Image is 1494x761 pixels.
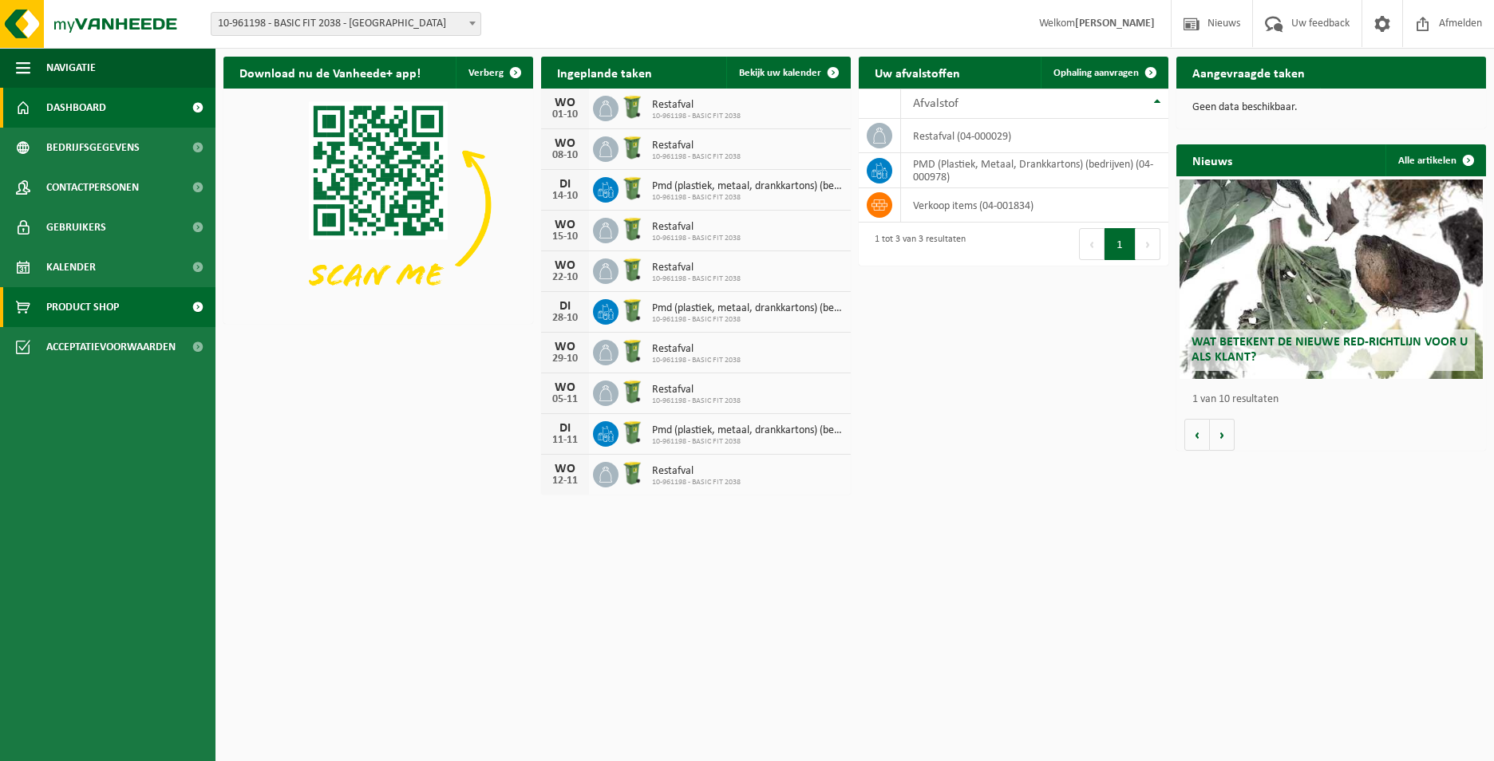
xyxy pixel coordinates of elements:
[1075,18,1155,30] strong: [PERSON_NAME]
[549,300,581,313] div: DI
[867,227,966,262] div: 1 tot 3 van 3 resultaten
[1176,144,1248,175] h2: Nieuws
[652,262,741,274] span: Restafval
[1176,57,1321,88] h2: Aangevraagde taken
[211,12,481,36] span: 10-961198 - BASIC FIT 2038 - BRUSSEL
[549,231,581,242] div: 15-10
[549,475,581,487] div: 12-11
[726,57,849,89] a: Bekijk uw kalender
[223,89,533,321] img: Download de VHEPlus App
[468,68,504,78] span: Verberg
[46,128,140,168] span: Bedrijfsgegevens
[619,419,646,446] img: WB-0240-HPE-GN-51
[223,57,437,88] h2: Download nu de Vanheede+ app!
[46,207,106,247] span: Gebruikers
[652,152,741,162] span: 10-961198 - BASIC FIT 2038
[549,394,581,405] div: 05-11
[549,109,581,120] div: 01-10
[549,150,581,161] div: 08-10
[619,459,646,487] img: WB-0240-HPE-GN-51
[739,68,821,78] span: Bekijk uw kalender
[619,337,646,365] img: WB-0240-HPE-GN-51
[549,353,581,365] div: 29-10
[652,234,741,243] span: 10-961198 - BASIC FIT 2038
[619,175,646,202] img: WB-0240-HPE-GN-51
[549,219,581,231] div: WO
[619,378,646,405] img: WB-0240-HPE-GN-51
[652,221,741,234] span: Restafval
[549,381,581,394] div: WO
[1180,179,1483,379] a: Wat betekent de nieuwe RED-richtlijn voor u als klant?
[549,137,581,150] div: WO
[652,99,741,112] span: Restafval
[652,424,843,437] span: Pmd (plastiek, metaal, drankkartons) (bedrijven)
[652,180,843,193] span: Pmd (plastiek, metaal, drankkartons) (bedrijven)
[46,48,96,88] span: Navigatie
[901,153,1168,188] td: PMD (Plastiek, Metaal, Drankkartons) (bedrijven) (04-000978)
[652,396,741,406] span: 10-961198 - BASIC FIT 2038
[549,178,581,191] div: DI
[652,384,741,396] span: Restafval
[913,97,958,110] span: Afvalstof
[1184,419,1210,451] button: Vorige
[619,93,646,120] img: WB-0240-HPE-GN-51
[652,437,843,447] span: 10-961198 - BASIC FIT 2038
[549,272,581,283] div: 22-10
[1105,228,1136,260] button: 1
[652,478,741,487] span: 10-961198 - BASIC FIT 2038
[1192,102,1470,113] p: Geen data beschikbaar.
[652,315,843,325] span: 10-961198 - BASIC FIT 2038
[541,57,668,88] h2: Ingeplande taken
[549,463,581,475] div: WO
[1053,68,1139,78] span: Ophaling aanvragen
[46,168,139,207] span: Contactpersonen
[46,287,119,327] span: Product Shop
[652,465,741,478] span: Restafval
[549,313,581,324] div: 28-10
[46,327,176,367] span: Acceptatievoorwaarden
[46,88,106,128] span: Dashboard
[1192,394,1478,405] p: 1 van 10 resultaten
[46,247,96,287] span: Kalender
[549,259,581,272] div: WO
[456,57,532,89] button: Verberg
[211,13,480,35] span: 10-961198 - BASIC FIT 2038 - BRUSSEL
[1210,419,1235,451] button: Volgende
[652,112,741,121] span: 10-961198 - BASIC FIT 2038
[652,274,741,284] span: 10-961198 - BASIC FIT 2038
[901,119,1168,153] td: restafval (04-000029)
[652,193,843,203] span: 10-961198 - BASIC FIT 2038
[549,422,581,435] div: DI
[859,57,976,88] h2: Uw afvalstoffen
[619,215,646,242] img: WB-0240-HPE-GN-51
[1385,144,1484,176] a: Alle artikelen
[652,343,741,356] span: Restafval
[652,140,741,152] span: Restafval
[652,302,843,315] span: Pmd (plastiek, metaal, drankkartons) (bedrijven)
[549,435,581,446] div: 11-11
[652,356,741,365] span: 10-961198 - BASIC FIT 2038
[549,341,581,353] div: WO
[1041,57,1167,89] a: Ophaling aanvragen
[901,188,1168,223] td: verkoop items (04-001834)
[619,134,646,161] img: WB-0240-HPE-GN-51
[549,191,581,202] div: 14-10
[1192,336,1468,364] span: Wat betekent de nieuwe RED-richtlijn voor u als klant?
[1079,228,1105,260] button: Previous
[549,97,581,109] div: WO
[1136,228,1160,260] button: Next
[619,256,646,283] img: WB-0240-HPE-GN-51
[619,297,646,324] img: WB-0240-HPE-GN-51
